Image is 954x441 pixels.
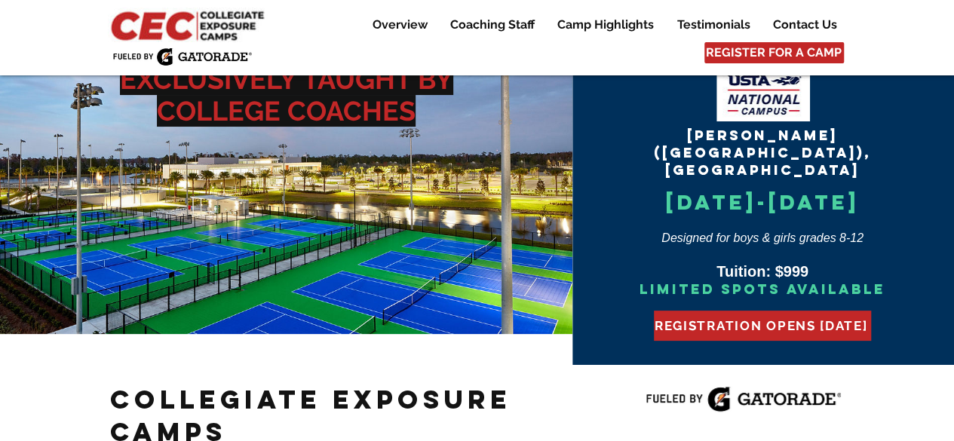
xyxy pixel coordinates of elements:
img: CEC Logo Primary_edited.jpg [108,8,271,42]
button: REGISTRATION OPENS AUG 1 [654,311,871,341]
nav: Site [349,16,848,34]
span: Designed for boys & girls grades 8-12 [661,231,864,244]
a: REGISTER FOR A CAMP [704,42,844,63]
img: Fueled by Gatorade.png [112,47,252,66]
p: Coaching Staff [443,16,542,34]
a: Overview [361,16,438,34]
p: Camp Highlights [550,16,661,34]
p: Contact Us [765,16,845,34]
a: Coaching Staff [439,16,545,34]
span: [PERSON_NAME] ([GEOGRAPHIC_DATA]), [GEOGRAPHIC_DATA] [654,127,871,178]
img: Fueled by Gatorade.png [646,386,841,412]
span: Tuition: $999 [716,263,808,280]
p: Overview [365,16,435,34]
span: Limited Spots Available [640,280,885,298]
span: REGISTRATION OPENS [DATE] [655,318,868,333]
a: Camp Highlights [546,16,665,34]
span: [DATE]-[DATE] [666,189,860,215]
p: Testimonials [670,16,758,34]
img: USTA Campus image_edited.jpg [716,69,810,121]
span: REGISTER FOR A CAMP [706,44,842,61]
a: Testimonials [666,16,761,34]
a: Contact Us [762,16,848,34]
span: EXCLUSIVELY TAUGHT BY COLLEGE COACHES [120,63,453,127]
